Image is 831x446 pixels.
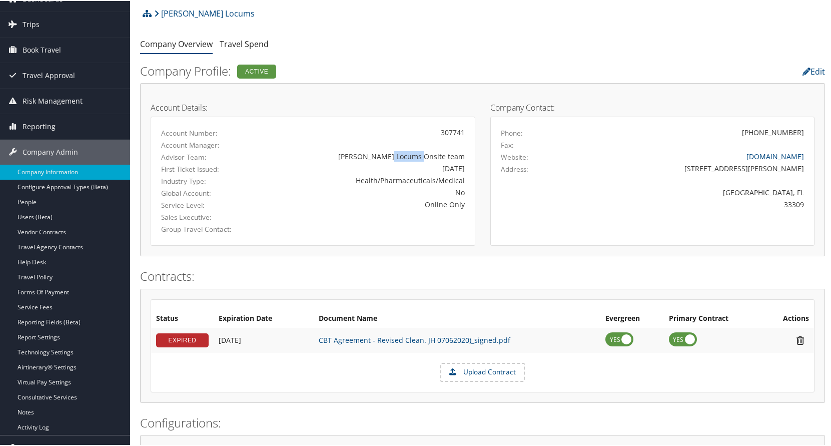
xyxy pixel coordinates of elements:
[580,198,804,209] div: 33309
[267,174,464,185] div: Health/Pharmaceuticals/Medical
[219,334,241,344] span: [DATE]
[151,309,214,327] th: Status
[23,88,83,113] span: Risk Management
[220,38,269,49] a: Travel Spend
[214,309,314,327] th: Expiration Date
[161,211,252,221] label: Sales Executive:
[501,151,528,161] label: Website:
[237,64,276,78] div: Active
[23,139,78,164] span: Company Admin
[140,38,213,49] a: Company Overview
[161,187,252,197] label: Global Account:
[151,103,475,111] h4: Account Details:
[161,127,252,137] label: Account Number:
[314,309,600,327] th: Document Name
[267,162,464,173] div: [DATE]
[23,37,61,62] span: Book Travel
[791,334,809,345] i: Remove Contract
[140,413,825,430] h2: Configurations:
[219,335,309,344] div: Add/Edit Date
[161,199,252,209] label: Service Level:
[742,126,804,137] div: [PHONE_NUMBER]
[501,127,523,137] label: Phone:
[441,363,524,380] label: Upload Contract
[580,186,804,197] div: [GEOGRAPHIC_DATA], FL
[161,175,252,185] label: Industry Type:
[23,11,40,36] span: Trips
[154,3,255,23] a: [PERSON_NAME] Locums
[763,309,814,327] th: Actions
[161,139,252,149] label: Account Manager:
[140,62,592,79] h2: Company Profile:
[600,309,664,327] th: Evergreen
[267,150,464,161] div: [PERSON_NAME] Locums Onsite team
[664,309,763,327] th: Primary Contract
[156,332,209,346] div: EXPIRED
[501,139,514,149] label: Fax:
[161,163,252,173] label: First Ticket Issued:
[23,62,75,87] span: Travel Approval
[267,186,464,197] div: No
[267,198,464,209] div: Online Only
[267,126,464,137] div: 307741
[501,163,528,173] label: Address:
[161,151,252,161] label: Advisor Team:
[140,267,825,284] h2: Contracts:
[802,65,825,76] a: Edit
[161,223,252,233] label: Group Travel Contact:
[746,151,804,160] a: [DOMAIN_NAME]
[580,162,804,173] div: [STREET_ADDRESS][PERSON_NAME]
[23,113,56,138] span: Reporting
[319,334,510,344] a: CBT Agreement - Revised Clean. JH 07062020)_signed.pdf
[490,103,815,111] h4: Company Contact:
